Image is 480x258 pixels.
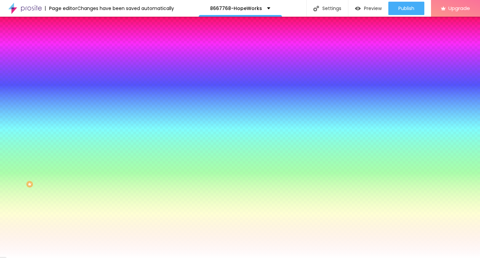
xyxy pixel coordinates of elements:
[355,6,361,11] img: view-1.svg
[313,6,319,11] img: Icone
[448,5,470,11] span: Upgrade
[364,6,382,11] span: Preview
[388,2,424,15] button: Publish
[77,6,174,11] div: Changes have been saved automatically
[398,6,414,11] span: Publish
[210,6,262,11] p: 8667768-HopeWorks
[348,2,388,15] button: Preview
[45,6,77,11] div: Page editor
